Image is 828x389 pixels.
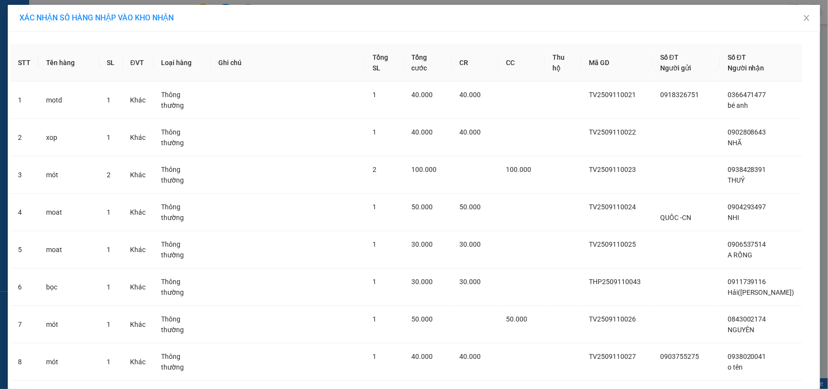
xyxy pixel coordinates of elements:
th: CR [452,44,498,82]
span: A RỒNG [728,251,752,259]
th: STT [10,44,38,82]
b: GỬI : Trạm Quận 5 [12,70,122,86]
span: 0904293497 [728,203,766,211]
td: Thông thường [154,119,211,156]
span: 2 [373,166,376,173]
span: 40.000 [412,353,433,360]
td: mót [38,343,99,381]
span: 1 [373,278,376,286]
span: o tên [728,363,743,371]
span: 100.000 [412,166,437,173]
td: motd [38,82,99,119]
td: Thông thường [154,306,211,343]
span: 100.000 [506,166,531,173]
span: 1 [373,353,376,360]
td: 8 [10,343,38,381]
span: TV2509110022 [589,128,636,136]
th: CC [498,44,545,82]
td: 2 [10,119,38,156]
span: 30.000 [412,278,433,286]
span: 1 [107,96,111,104]
span: 40.000 [412,91,433,99]
span: NGUYÊN [728,326,754,334]
span: Hải([PERSON_NAME]) [728,288,795,296]
span: Người gửi [660,64,691,72]
span: Số ĐT [660,53,679,61]
button: Close [793,5,820,32]
td: Khác [123,343,154,381]
td: Thông thường [154,82,211,119]
td: mót [38,306,99,343]
th: Tổng cước [404,44,452,82]
td: Thông thường [154,343,211,381]
th: Tên hàng [38,44,99,82]
img: logo.jpg [12,12,61,61]
th: ĐVT [123,44,154,82]
span: NHI [728,214,739,221]
span: 0906537514 [728,240,766,248]
span: TV2509110026 [589,315,636,323]
span: 1 [107,246,111,254]
span: 2 [107,171,111,179]
span: QUÔC -CN [660,214,691,221]
td: 3 [10,156,38,194]
span: 0918326751 [660,91,699,99]
span: bé anh [728,101,748,109]
span: 50.000 [459,203,481,211]
th: Tổng SL [365,44,404,82]
td: mót [38,156,99,194]
span: 30.000 [459,278,481,286]
span: THP2509110043 [589,278,641,286]
span: 1 [373,128,376,136]
span: close [803,14,811,22]
td: Khác [123,194,154,231]
span: TV2509110027 [589,353,636,360]
td: Thông thường [154,194,211,231]
td: xop [38,119,99,156]
th: Ghi chú [211,44,365,82]
span: THUỶ [728,176,745,184]
span: 0911739116 [728,278,766,286]
span: TV2509110021 [589,91,636,99]
span: TV2509110023 [589,166,636,173]
li: 26 Phó Cơ Điều, Phường 12 [91,24,406,36]
td: moat [38,194,99,231]
th: Loại hàng [154,44,211,82]
span: 0902808643 [728,128,766,136]
span: NHÃ [728,139,742,147]
td: Khác [123,82,154,119]
td: Thông thường [154,156,211,194]
span: TV2509110025 [589,240,636,248]
span: 50.000 [506,315,527,323]
span: 40.000 [459,128,481,136]
td: 6 [10,269,38,306]
span: 0903755275 [660,353,699,360]
span: 1 [373,315,376,323]
td: bọc [38,269,99,306]
th: Thu hộ [545,44,581,82]
span: 1 [107,134,111,141]
td: Thông thường [154,231,211,269]
span: Người nhận [728,64,764,72]
th: SL [99,44,123,82]
span: 40.000 [412,128,433,136]
span: XÁC NHẬN SỐ HÀNG NHẬP VÀO KHO NHẬN [19,13,174,22]
span: 30.000 [412,240,433,248]
span: 1 [107,321,111,328]
td: moat [38,231,99,269]
td: 7 [10,306,38,343]
span: 40.000 [459,91,481,99]
td: 4 [10,194,38,231]
span: 0366471477 [728,91,766,99]
td: Khác [123,119,154,156]
span: 0938428391 [728,166,766,173]
span: 30.000 [459,240,481,248]
td: Khác [123,306,154,343]
td: Thông thường [154,269,211,306]
td: 1 [10,82,38,119]
span: 0938020041 [728,353,766,360]
span: 1 [107,358,111,366]
span: 1 [373,203,376,211]
span: 40.000 [459,353,481,360]
td: Khác [123,231,154,269]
